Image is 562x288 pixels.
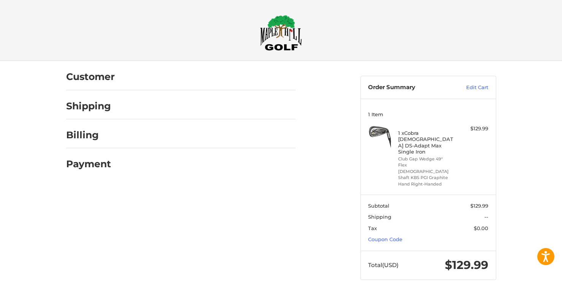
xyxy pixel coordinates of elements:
[368,225,377,231] span: Tax
[398,130,456,155] h4: 1 x Cobra [DEMOGRAPHIC_DATA] DS-Adapt Max Single Iron
[66,100,111,112] h2: Shipping
[484,214,488,220] span: --
[66,158,111,170] h2: Payment
[368,236,402,242] a: Coupon Code
[368,84,450,91] h3: Order Summary
[368,261,398,269] span: Total (USD)
[458,125,488,133] div: $129.99
[66,71,115,83] h2: Customer
[445,258,488,272] span: $129.99
[470,203,488,209] span: $129.99
[368,214,391,220] span: Shipping
[398,162,456,174] li: Flex [DEMOGRAPHIC_DATA]
[368,111,488,117] h3: 1 Item
[260,15,302,51] img: Maple Hill Golf
[66,129,111,141] h2: Billing
[398,156,456,162] li: Club Gap Wedge 49°
[368,203,389,209] span: Subtotal
[474,225,488,231] span: $0.00
[398,181,456,187] li: Hand Right-Handed
[398,174,456,181] li: Shaft KBS PGI Graphite
[450,84,488,91] a: Edit Cart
